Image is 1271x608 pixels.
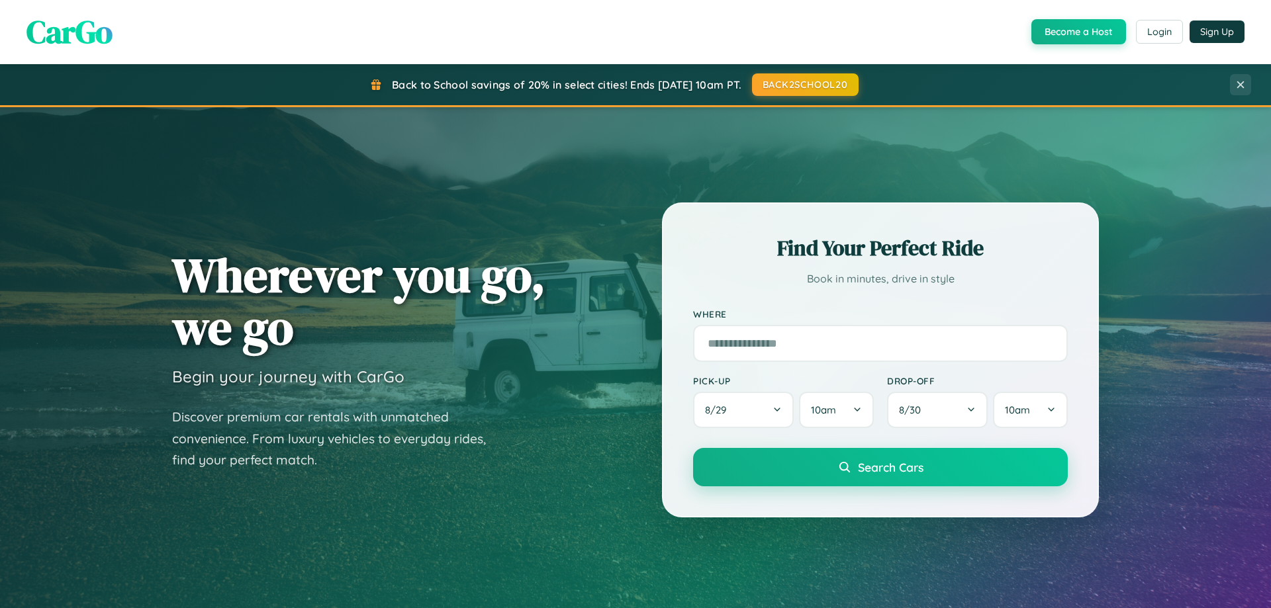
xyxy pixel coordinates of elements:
label: Where [693,308,1068,320]
button: Login [1136,20,1183,44]
span: 10am [811,404,836,416]
span: 8 / 29 [705,404,733,416]
span: CarGo [26,10,113,54]
button: Search Cars [693,448,1068,486]
label: Drop-off [887,375,1068,386]
button: Sign Up [1190,21,1245,43]
span: Back to School savings of 20% in select cities! Ends [DATE] 10am PT. [392,78,741,91]
span: 8 / 30 [899,404,927,416]
label: Pick-up [693,375,874,386]
span: Search Cars [858,460,923,474]
h1: Wherever you go, we go [172,249,545,353]
button: 8/30 [887,392,988,428]
button: 8/29 [693,392,794,428]
h3: Begin your journey with CarGo [172,367,404,386]
span: 10am [1005,404,1030,416]
button: Become a Host [1031,19,1126,44]
button: 10am [993,392,1068,428]
p: Book in minutes, drive in style [693,269,1068,288]
h2: Find Your Perfect Ride [693,234,1068,263]
button: 10am [799,392,874,428]
p: Discover premium car rentals with unmatched convenience. From luxury vehicles to everyday rides, ... [172,406,503,471]
button: BACK2SCHOOL20 [752,73,859,96]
